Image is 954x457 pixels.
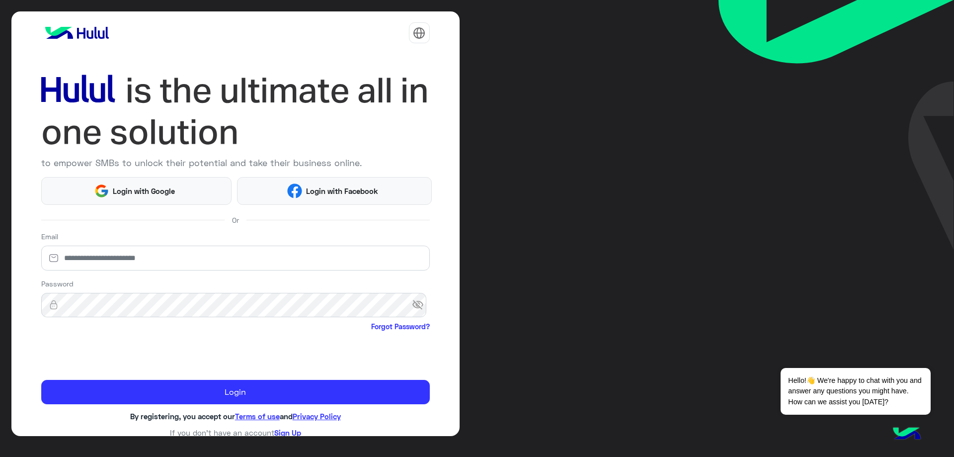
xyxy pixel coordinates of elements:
img: hululLoginTitle_EN.svg [41,70,430,153]
span: By registering, you accept our [130,412,235,421]
iframe: reCAPTCHA [41,334,192,372]
span: and [280,412,293,421]
h6: If you don’t have an account [41,428,430,437]
a: Privacy Policy [293,412,341,421]
img: hulul-logo.png [889,417,924,452]
span: Login with Google [109,185,179,197]
img: tab [413,27,425,39]
img: Google [94,183,109,198]
label: Email [41,231,58,242]
img: lock [41,300,66,310]
img: Facebook [287,183,302,198]
a: Terms of use [235,412,280,421]
button: Login with Facebook [237,177,431,204]
label: Password [41,278,74,289]
span: visibility_off [412,296,430,314]
button: Login [41,380,430,405]
p: to empower SMBs to unlock their potential and take their business online. [41,156,430,170]
span: Hello!👋 We're happy to chat with you and answer any questions you might have. How can we assist y... [781,368,930,415]
img: email [41,253,66,263]
img: logo [41,23,113,43]
a: Sign Up [274,428,301,437]
a: Forgot Password? [371,321,430,332]
button: Login with Google [41,177,232,204]
span: Login with Facebook [302,185,382,197]
span: Or [232,215,239,225]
